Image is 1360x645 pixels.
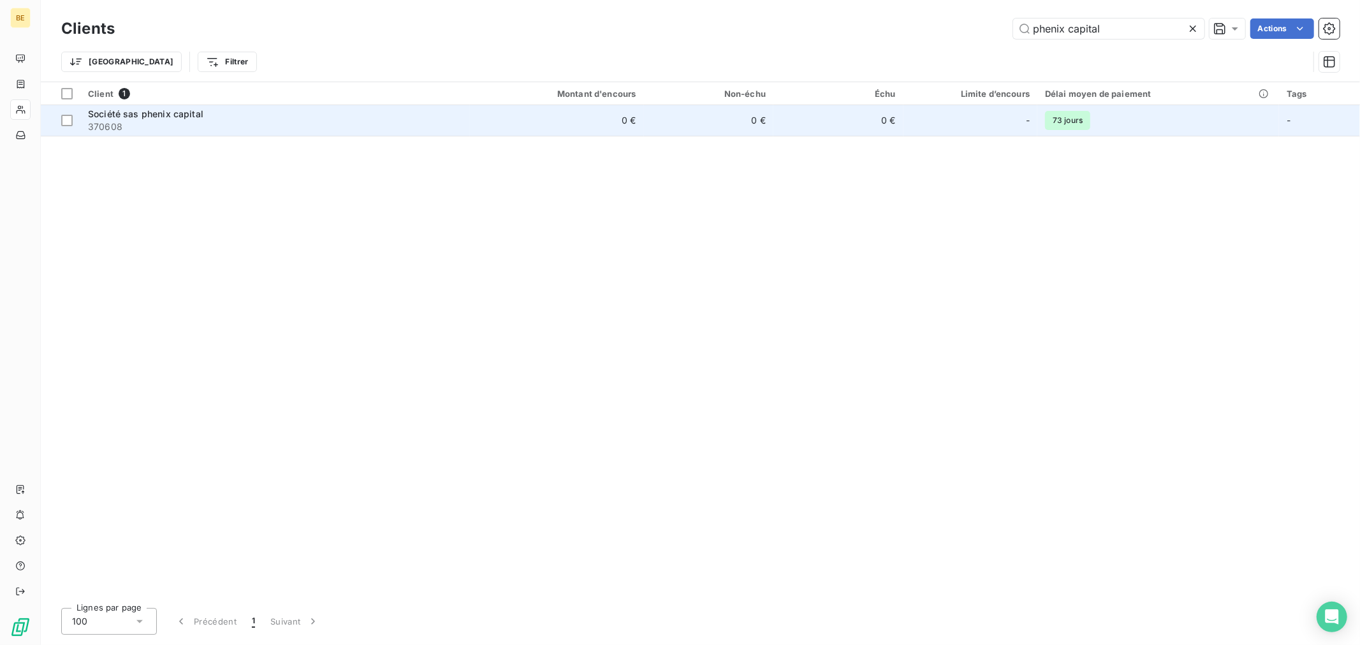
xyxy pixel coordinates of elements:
[1317,602,1347,632] div: Open Intercom Messenger
[781,89,896,99] div: Échu
[88,120,462,133] span: 370608
[1287,115,1291,126] span: -
[773,105,903,136] td: 0 €
[252,615,255,628] span: 1
[61,52,182,72] button: [GEOGRAPHIC_DATA]
[911,89,1030,99] div: Limite d’encours
[244,608,263,635] button: 1
[1026,114,1030,127] span: -
[1287,89,1352,99] div: Tags
[652,89,766,99] div: Non-échu
[72,615,87,628] span: 100
[198,52,256,72] button: Filtrer
[88,108,203,119] span: Société sas phenix capital
[263,608,327,635] button: Suivant
[119,88,130,99] span: 1
[644,105,774,136] td: 0 €
[88,89,113,99] span: Client
[470,105,644,136] td: 0 €
[1013,18,1204,39] input: Rechercher
[1045,111,1090,130] span: 73 jours
[10,617,31,637] img: Logo LeanPay
[167,608,244,635] button: Précédent
[10,8,31,28] div: BE
[1250,18,1314,39] button: Actions
[61,17,115,40] h3: Clients
[478,89,636,99] div: Montant d'encours
[1045,89,1271,99] div: Délai moyen de paiement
